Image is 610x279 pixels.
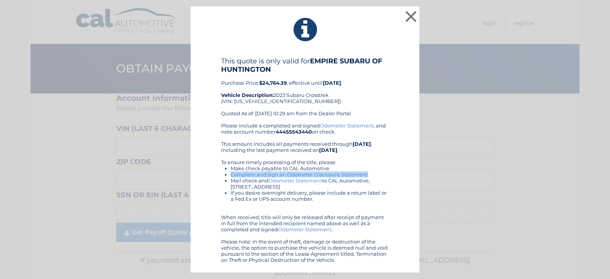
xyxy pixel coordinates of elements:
[323,80,341,86] b: [DATE]
[221,123,389,263] div: Please include a completed and signed , and note account number on check. This amount includes al...
[231,171,389,177] li: Complete and sign an Odometer Disclosure Statement
[221,57,389,74] h4: This quote is only valid for
[221,92,274,98] strong: Vehicle Description:
[221,57,382,74] b: EMPIRE SUBARU OF HUNTINGTON
[268,177,322,184] a: Odometer Statement
[276,129,312,135] b: 44455543440
[403,9,419,24] button: ×
[278,226,332,232] a: Odometer Statement
[319,147,337,153] b: [DATE]
[353,141,371,147] b: [DATE]
[231,190,389,202] li: If you desire overnight delivery, please include a return label or a Fed Ex or UPS account number.
[231,177,389,190] li: Mail check and to CAL Automotive, [STREET_ADDRESS]
[320,123,374,129] a: Odometer Statement
[221,57,389,123] div: Purchase Price: , effective until 2023 Subaru Crosstrek (VIN: [US_VEHICLE_IDENTIFICATION_NUMBER])...
[259,80,287,86] b: $24,764.39
[231,165,389,171] li: Make check payable to CAL Automotive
